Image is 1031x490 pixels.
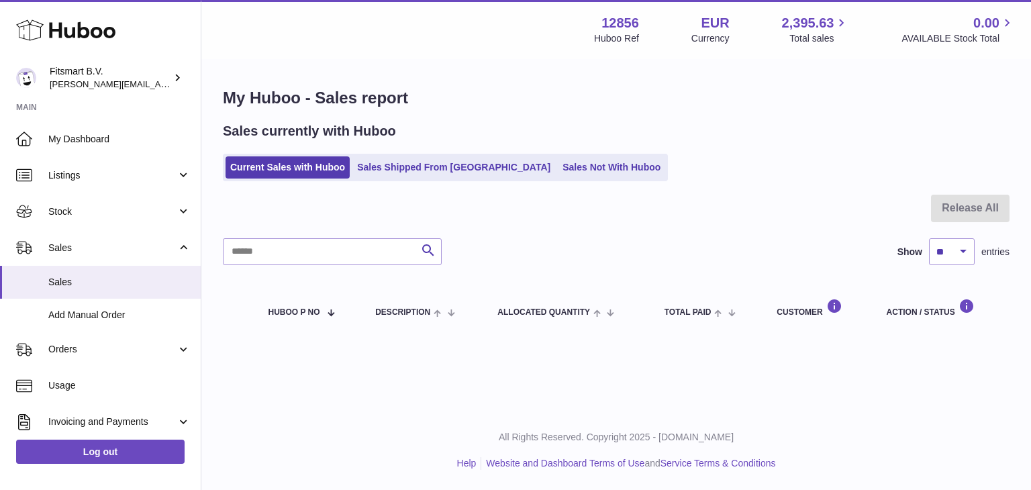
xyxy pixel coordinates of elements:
[901,32,1015,45] span: AVAILABLE Stock Total
[981,246,1010,258] span: entries
[594,32,639,45] div: Huboo Ref
[486,458,644,469] a: Website and Dashboard Terms of Use
[48,415,177,428] span: Invoicing and Payments
[48,205,177,218] span: Stock
[48,343,177,356] span: Orders
[558,156,665,179] a: Sales Not With Huboo
[375,308,430,317] span: Description
[497,308,590,317] span: ALLOCATED Quantity
[777,299,859,317] div: Customer
[226,156,350,179] a: Current Sales with Huboo
[268,308,320,317] span: Huboo P no
[601,14,639,32] strong: 12856
[901,14,1015,45] a: 0.00 AVAILABLE Stock Total
[16,440,185,464] a: Log out
[48,169,177,182] span: Listings
[352,156,555,179] a: Sales Shipped From [GEOGRAPHIC_DATA]
[660,458,776,469] a: Service Terms & Conditions
[887,299,996,317] div: Action / Status
[481,457,775,470] li: and
[789,32,849,45] span: Total sales
[897,246,922,258] label: Show
[665,308,711,317] span: Total paid
[48,133,191,146] span: My Dashboard
[782,14,850,45] a: 2,395.63 Total sales
[457,458,477,469] a: Help
[782,14,834,32] span: 2,395.63
[50,79,269,89] span: [PERSON_NAME][EMAIL_ADDRESS][DOMAIN_NAME]
[16,68,36,88] img: jonathan@leaderoo.com
[48,242,177,254] span: Sales
[223,87,1010,109] h1: My Huboo - Sales report
[701,14,729,32] strong: EUR
[48,379,191,392] span: Usage
[973,14,999,32] span: 0.00
[691,32,730,45] div: Currency
[48,276,191,289] span: Sales
[48,309,191,322] span: Add Manual Order
[223,122,396,140] h2: Sales currently with Huboo
[212,431,1020,444] p: All Rights Reserved. Copyright 2025 - [DOMAIN_NAME]
[50,65,170,91] div: Fitsmart B.V.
